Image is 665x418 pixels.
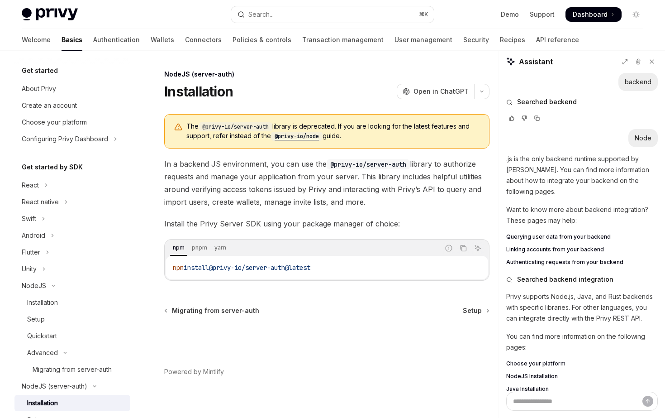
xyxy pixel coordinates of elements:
button: Toggle Android section [14,227,130,244]
code: @privy-io/server-auth [199,122,272,131]
a: Policies & controls [233,29,291,51]
button: Toggle Advanced section [14,345,130,361]
span: npm [173,264,184,272]
span: The library is deprecated. If you are looking for the latest features and support, refer instead ... [186,122,480,141]
span: Assistant [519,56,553,67]
div: Flutter [22,247,40,258]
div: Installation [27,297,58,308]
button: Report incorrect code [443,242,455,254]
button: Toggle Unity section [14,261,130,277]
span: Migrating from server-auth [172,306,259,315]
span: Querying user data from your backend [506,233,611,240]
button: Vote that response was not good [519,114,530,123]
a: Quickstart [14,328,130,344]
button: Vote that response was good [506,114,517,123]
button: Toggle NodeJS section [14,278,130,294]
div: Installation [27,398,58,408]
button: Send message [642,396,653,407]
a: Java Installation [506,385,658,393]
div: Choose your platform [22,117,87,128]
a: Choose your platform [14,114,130,130]
div: Migrating from server-auth [33,364,112,375]
div: NodeJS [22,280,46,291]
div: NodeJS (server-auth) [164,70,489,79]
a: Authentication [93,29,140,51]
h5: Get started by SDK [22,162,83,173]
span: Install the Privy Server SDK using your package manager of choice: [164,217,489,230]
p: You can find more information on the following pages: [506,331,658,353]
span: Setup [463,306,482,315]
a: Setup [463,306,489,315]
img: light logo [22,8,78,21]
a: Support [530,10,555,19]
a: API reference [536,29,579,51]
div: yarn [212,242,229,253]
a: Wallets [151,29,174,51]
a: Choose your platform [506,360,658,367]
a: Setup [14,311,130,327]
button: Copy the contents from the code block [457,242,469,254]
p: .js is the only backend runtime supported by [PERSON_NAME]. You can find more information about h... [506,154,658,197]
div: React native [22,197,59,207]
div: NodeJS (server-auth) [22,381,87,392]
span: install [184,264,209,272]
a: About Privy [14,81,130,97]
span: ⌘ K [419,11,428,18]
span: Linking accounts from your backend [506,246,604,253]
span: Choose your platform [506,360,565,367]
h1: Installation [164,83,233,100]
a: Transaction management [302,29,384,51]
a: Authenticating requests from your backend [506,259,658,266]
span: Java Installation [506,385,549,393]
a: Installation [14,395,130,411]
a: Security [463,29,489,51]
a: Migrating from server-auth [165,306,259,315]
button: Toggle Swift section [14,211,130,227]
p: Privy supports Node.js, Java, and Rust backends with specific libraries. For other languages, you... [506,291,658,324]
a: Connectors [185,29,222,51]
span: Authenticating requests from your backend [506,259,623,266]
span: NodeJS Installation [506,373,558,380]
div: Swift [22,213,36,224]
button: Open search [231,6,433,23]
div: Configuring Privy Dashboard [22,134,108,144]
button: Searched backend integration [506,275,658,284]
div: Advanced [27,347,58,358]
div: Create an account [22,100,77,111]
div: npm [170,242,187,253]
code: @privy-io/server-auth [327,159,410,169]
a: User management [394,29,452,51]
div: React [22,180,39,191]
button: Ask AI [472,242,484,254]
span: Dashboard [573,10,608,19]
button: Toggle NodeJS (server-auth) section [14,378,130,394]
a: Basics [62,29,82,51]
a: Querying user data from your backend [506,233,658,240]
p: Want to know more about backend integration? These pages may help: [506,204,658,226]
a: Demo [501,10,519,19]
h5: Get started [22,65,58,76]
span: @privy-io/server-auth@latest [209,264,310,272]
div: Quickstart [27,331,57,341]
a: @privy-io/node [271,132,323,139]
a: Powered by Mintlify [164,367,224,376]
button: Toggle React section [14,177,130,193]
button: Toggle dark mode [629,7,643,22]
button: Toggle Configuring Privy Dashboard section [14,131,130,147]
div: About Privy [22,83,56,94]
a: Dashboard [565,7,622,22]
svg: Warning [174,123,183,132]
a: Welcome [22,29,51,51]
div: Search... [248,9,274,20]
div: Setup [27,314,45,325]
div: Node [635,134,651,143]
a: Create an account [14,97,130,114]
button: Copy chat response [532,114,542,123]
a: Migrating from server-auth [14,361,130,378]
a: Recipes [500,29,525,51]
div: Android [22,230,45,241]
a: Installation [14,294,130,311]
div: Unity [22,264,37,274]
button: Open in ChatGPT [397,84,474,99]
code: @privy-io/node [271,132,323,141]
